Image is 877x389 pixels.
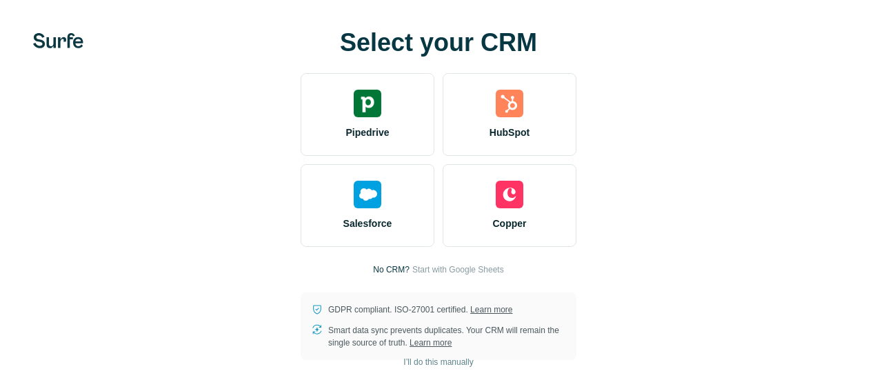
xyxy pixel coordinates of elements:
[493,217,527,230] span: Copper
[354,181,381,208] img: salesforce's logo
[496,181,523,208] img: copper's logo
[412,263,504,276] button: Start with Google Sheets
[496,90,523,117] img: hubspot's logo
[403,356,473,368] span: I’ll do this manually
[354,90,381,117] img: pipedrive's logo
[343,217,392,230] span: Salesforce
[410,338,452,348] a: Learn more
[470,305,512,315] a: Learn more
[328,303,512,316] p: GDPR compliant. ISO-27001 certified.
[394,352,483,372] button: I’ll do this manually
[373,263,410,276] p: No CRM?
[490,126,530,139] span: HubSpot
[33,33,83,48] img: Surfe's logo
[328,324,565,349] p: Smart data sync prevents duplicates. Your CRM will remain the single source of truth.
[301,29,576,57] h1: Select your CRM
[345,126,389,139] span: Pipedrive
